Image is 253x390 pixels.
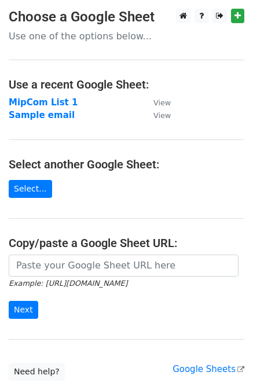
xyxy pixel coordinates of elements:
[142,110,171,120] a: View
[9,78,244,91] h4: Use a recent Google Sheet:
[9,236,244,250] h4: Copy/paste a Google Sheet URL:
[9,180,52,198] a: Select...
[173,364,244,374] a: Google Sheets
[153,111,171,120] small: View
[9,110,75,120] a: Sample email
[9,97,78,108] a: MipCom List 1
[142,97,171,108] a: View
[9,9,244,25] h3: Choose a Google Sheet
[153,98,171,107] small: View
[9,279,127,288] small: Example: [URL][DOMAIN_NAME]
[9,255,239,277] input: Paste your Google Sheet URL here
[9,157,244,171] h4: Select another Google Sheet:
[9,363,65,381] a: Need help?
[9,30,244,42] p: Use one of the options below...
[9,301,38,319] input: Next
